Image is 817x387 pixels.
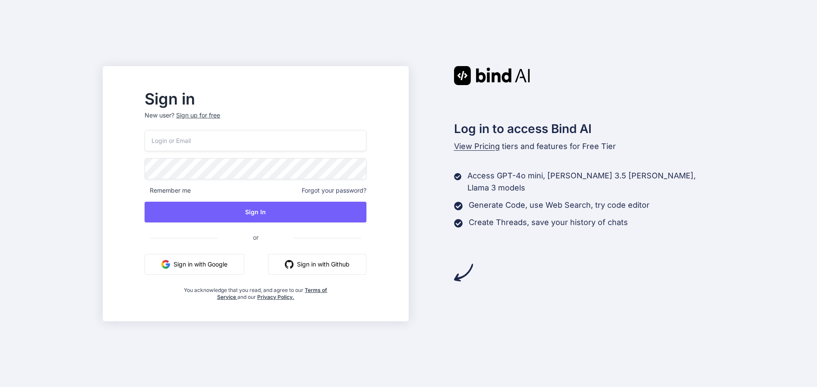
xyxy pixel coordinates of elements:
span: or [218,227,293,248]
a: Privacy Policy. [257,294,294,300]
img: google [161,260,170,269]
p: Create Threads, save your history of chats [469,216,628,228]
span: Forgot your password? [302,186,366,195]
a: Terms of Service [217,287,328,300]
h2: Log in to access Bind AI [454,120,715,138]
div: You acknowledge that you read, and agree to our and our [182,282,330,301]
div: Sign up for free [176,111,220,120]
p: Access GPT-4o mini, [PERSON_NAME] 3.5 [PERSON_NAME], Llama 3 models [467,170,714,194]
button: Sign in with Google [145,254,244,275]
h2: Sign in [145,92,366,106]
img: arrow [454,263,473,282]
img: Bind AI logo [454,66,530,85]
span: View Pricing [454,142,500,151]
button: Sign In [145,202,366,222]
button: Sign in with Github [268,254,366,275]
p: Generate Code, use Web Search, try code editor [469,199,650,211]
p: tiers and features for Free Tier [454,140,715,152]
img: github [285,260,293,269]
span: Remember me [145,186,191,195]
p: New user? [145,111,366,130]
input: Login or Email [145,130,366,151]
